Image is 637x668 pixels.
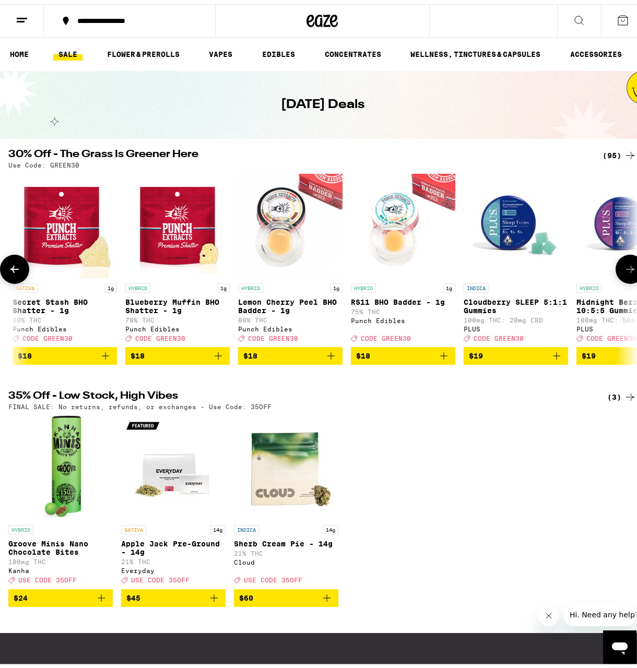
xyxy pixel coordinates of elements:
img: Cloud - Sherb Cream Pie - 14g [234,411,338,516]
span: $60 [239,590,253,598]
a: EDIBLES [257,44,300,56]
span: CODE GREEN30 [361,331,411,338]
p: INDICA [234,521,259,530]
span: CODE GREEN30 [22,331,73,338]
p: SATIVA [13,279,38,289]
div: Punch Edibles [351,313,455,320]
p: RS11 BHO Badder - 1g [351,294,455,302]
p: FINAL SALE: No returns, refunds, or exchanges - Use Code: 35OFF [8,399,272,406]
a: CONCENTRATES [320,44,386,56]
div: Cloud [234,555,338,562]
p: HYBRID [238,279,263,289]
div: Punch Edibles [13,321,117,328]
iframe: Close message [538,601,559,622]
iframe: Button to launch messaging window [603,626,636,660]
h2: 30% Off - The Grass Is Greener Here [8,145,585,158]
p: 100mg THC [8,554,113,561]
img: Kanha - Groove Minis Nano Chocolate Bites [40,411,81,516]
p: 1g [443,279,455,289]
a: HOME [5,44,34,56]
span: $24 [14,590,28,598]
p: 14g [210,521,226,530]
p: Use Code: GREEN30 [8,158,79,164]
button: Add to bag [238,343,343,361]
img: Punch Edibles - Blueberry Muffin BHO Shatter - 1g [125,170,230,274]
img: Everyday - Apple Jack Pre-Ground - 14g [121,411,226,516]
button: Add to bag [8,585,113,603]
a: SALE [53,44,82,56]
p: 1g [330,279,343,289]
a: Open page for Blueberry Muffin BHO Shatter - 1g from Punch Edibles [125,170,230,343]
p: 14g [323,521,338,530]
p: 100mg THC: 20mg CBD [464,313,568,319]
p: 88% THC [13,313,117,319]
span: Hi. Need any help? [6,7,75,16]
p: HYBRID [125,279,150,289]
a: Open page for Cloudberry SLEEP 5:1:1 Gummies from PLUS [464,170,568,343]
a: Open page for Secret Stash BHO Shatter - 1g from Punch Edibles [13,170,117,343]
a: ACCESSORIES [565,44,627,56]
button: Add to bag [125,343,230,361]
img: PLUS - Cloudberry SLEEP 5:1:1 Gummies [464,170,568,274]
div: Punch Edibles [125,321,230,328]
p: Cloudberry SLEEP 5:1:1 Gummies [464,294,568,311]
button: Add to bag [351,343,455,361]
span: $19 [582,348,596,356]
img: Punch Edibles - RS11 BHO Badder - 1g [351,170,455,274]
p: HYBRID [8,521,33,530]
p: 21% THC [234,546,338,553]
span: $18 [356,348,370,356]
button: Add to bag [13,343,117,361]
p: 21% THC [121,554,226,561]
div: Kanha [8,563,113,570]
button: Add to bag [121,585,226,603]
a: (3) [607,387,636,399]
p: Apple Jack Pre-Ground - 14g [121,535,226,552]
img: Punch Edibles - Secret Stash BHO Shatter - 1g [13,170,117,274]
p: HYBRID [576,279,601,289]
p: Groove Minis Nano Chocolate Bites [8,535,113,552]
button: Add to bag [234,585,338,603]
span: CODE GREEN30 [135,331,185,338]
div: Punch Edibles [238,321,343,328]
img: Punch Edibles - Lemon Cherry Peel BHO Badder - 1g [238,170,343,274]
p: SATIVA [121,521,146,530]
span: $18 [18,348,32,356]
a: WELLNESS, TINCTURES & CAPSULES [405,44,546,56]
span: USE CODE 35OFF [244,573,302,580]
span: USE CODE 35OFF [18,573,77,580]
a: Open page for Apple Jack Pre-Ground - 14g from Everyday [121,411,226,584]
p: Lemon Cherry Peel BHO Badder - 1g [238,294,343,311]
a: Open page for Sherb Cream Pie - 14g from Cloud [234,411,338,584]
p: 88% THC [238,313,343,319]
a: FLOWER & PREROLLS [102,44,185,56]
div: Everyday [121,563,226,570]
p: 75% THC [351,304,455,311]
h1: [DATE] Deals [281,92,364,110]
p: 1g [217,279,230,289]
span: $45 [126,590,140,598]
div: PLUS [464,321,568,328]
h2: 35% Off - Low Stock, High Vibes [8,387,585,399]
span: USE CODE 35OFF [131,573,190,580]
p: HYBRID [351,279,376,289]
a: (95) [603,145,636,158]
a: Open page for Lemon Cherry Peel BHO Badder - 1g from Punch Edibles [238,170,343,343]
p: Sherb Cream Pie - 14g [234,535,338,544]
p: 1g [104,279,117,289]
button: Add to bag [464,343,568,361]
span: CODE GREEN30 [248,331,298,338]
span: CODE GREEN30 [586,331,636,338]
p: Secret Stash BHO Shatter - 1g [13,294,117,311]
a: Open page for Groove Minis Nano Chocolate Bites from Kanha [8,411,113,584]
p: INDICA [464,279,489,289]
span: $18 [243,348,257,356]
p: Blueberry Muffin BHO Shatter - 1g [125,294,230,311]
span: $19 [469,348,483,356]
iframe: Message from company [563,599,636,622]
a: Open page for RS11 BHO Badder - 1g from Punch Edibles [351,170,455,343]
span: $18 [131,348,145,356]
a: VAPES [204,44,238,56]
